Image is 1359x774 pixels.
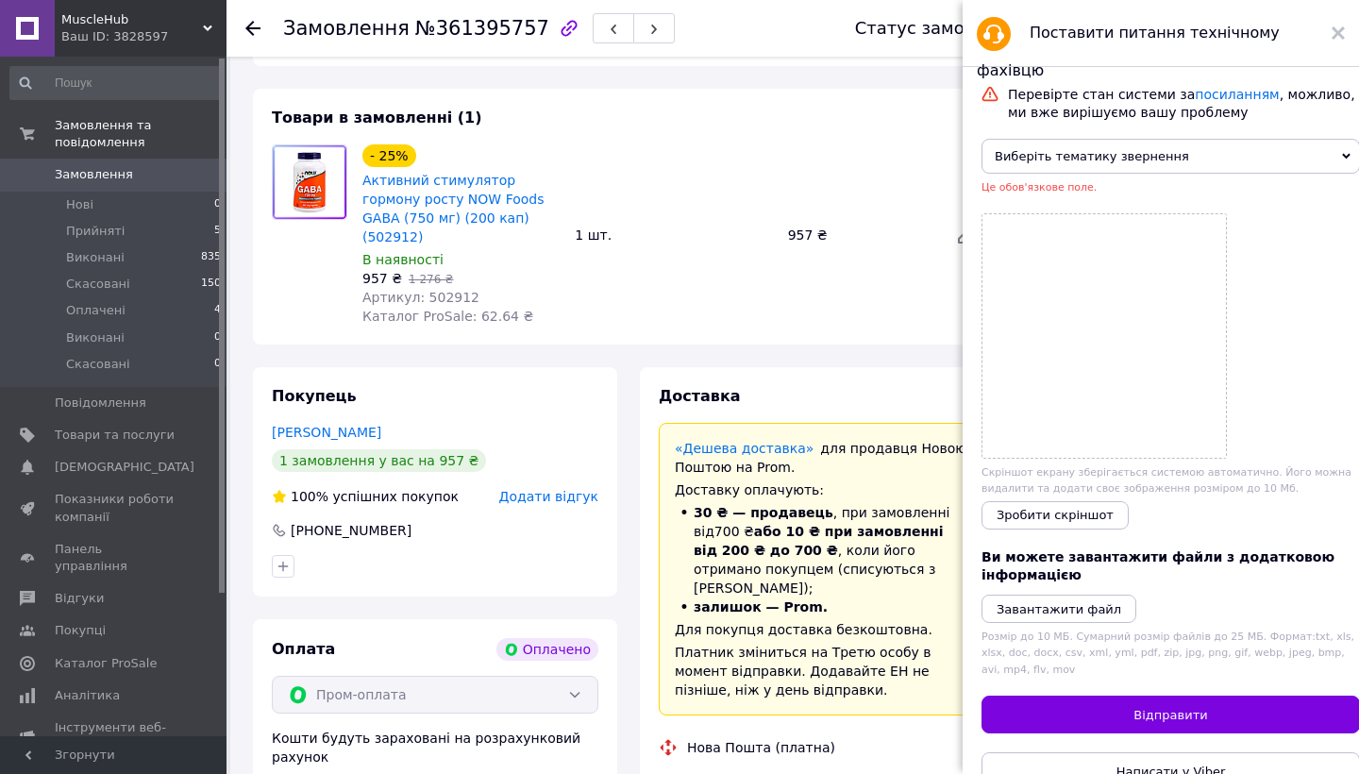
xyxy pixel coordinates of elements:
[272,487,459,506] div: успішних покупок
[55,117,226,151] span: Замовлення та повідомлення
[214,302,221,319] span: 4
[55,655,157,672] span: Каталог ProSale
[272,387,357,405] span: Покупець
[496,638,598,661] div: Оплачено
[415,17,549,40] span: №361395757
[362,290,479,305] span: Артикул: 502912
[214,196,221,213] span: 0
[61,28,226,45] div: Ваш ID: 3828597
[659,387,741,405] span: Доставка
[66,249,125,266] span: Виконані
[289,521,413,540] div: [PHONE_NUMBER]
[780,222,940,248] div: 957 ₴
[66,356,130,373] span: Скасовані
[682,738,840,757] div: Нова Пошта (платна)
[66,276,130,293] span: Скасовані
[201,276,221,293] span: 150
[675,620,969,639] div: Для покупця доставка безкоштовна.
[499,489,598,504] span: Додати відгук
[272,425,381,440] a: [PERSON_NAME]
[362,144,416,167] div: - 25%
[675,503,969,597] li: , при замовленні від 700 ₴ , коли його отримано покупцем (списуються з [PERSON_NAME]);
[981,181,1097,193] span: Це обов'язкове поле.
[291,489,328,504] span: 100%
[214,223,221,240] span: 5
[66,302,126,319] span: Оплачені
[55,622,106,639] span: Покупці
[694,524,944,558] span: або 10 ₴ при замовленні від 200 ₴ до 700 ₴
[9,66,223,100] input: Пошук
[997,508,1114,522] span: Зробити скріншот
[273,145,346,219] img: Активний стимулятор гормону росту NOW Foods GABA (750 мг) (200 кап) (502912)
[55,491,175,525] span: Показники роботи компанії
[66,196,93,213] span: Нові
[1133,708,1207,722] span: Відправити
[855,19,1029,38] div: Статус замовлення
[362,252,444,267] span: В наявності
[55,459,194,476] span: [DEMOGRAPHIC_DATA]
[283,17,410,40] span: Замовлення
[981,631,1354,676] span: Розмір до 10 МБ. Сумарний розмір файлів до 25 МБ. Формат: txt, xls, xlsx, doc, docx, csv, xml, ym...
[981,466,1351,495] span: Скріншот екрану зберігається системою автоматично. Його можна видалити та додати своє зображення ...
[675,439,969,477] div: для продавця Новою Поштою на Prom.
[55,541,175,575] span: Панель управління
[55,395,146,412] span: Повідомлення
[948,216,985,254] a: Редагувати
[409,273,453,286] span: 1 276 ₴
[675,643,969,699] div: Платник зміниться на Третю особу в момент відправки. Додавайте ЕН не пізніше, ніж у день відправки.
[694,599,828,614] span: залишок — Prom.
[694,505,833,520] span: 30 ₴ — продавець
[997,602,1121,616] i: Завантажити файл
[981,549,1334,583] span: Ви можете завантажити файли з додатковою інформацією
[272,449,486,472] div: 1 замовлення у вас на 957 ₴
[61,11,203,28] span: MuscleHub
[55,427,175,444] span: Товари та послуги
[981,595,1136,623] button: Завантажити файл
[272,640,335,658] span: Оплата
[55,687,120,704] span: Аналітика
[362,173,545,244] a: Активний стимулятор гормону росту NOW Foods GABA (750 мг) (200 кап) (502912)
[1195,87,1279,102] a: посиланням
[982,214,1226,458] a: Screenshot.png
[55,719,175,753] span: Інструменти веб-майстра та SEO
[214,356,221,373] span: 0
[55,590,104,607] span: Відгуки
[567,222,780,248] div: 1 шт.
[272,109,482,126] span: Товари в замовленні (1)
[201,249,221,266] span: 835
[214,329,221,346] span: 0
[362,271,402,286] span: 957 ₴
[362,309,533,324] span: Каталог ProSale: 62.64 ₴
[675,441,814,456] a: «Дешева доставка»
[981,501,1129,530] button: Зробити скріншот
[675,480,969,499] div: Доставку оплачують:
[66,223,125,240] span: Прийняті
[245,19,260,38] div: Повернутися назад
[66,329,125,346] span: Виконані
[55,166,133,183] span: Замовлення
